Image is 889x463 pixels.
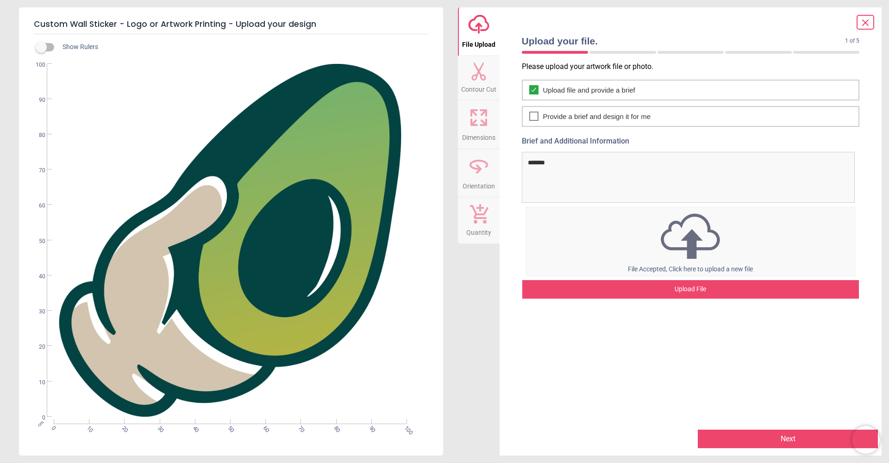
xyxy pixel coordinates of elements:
button: Next [698,430,878,448]
span: 90 [28,96,45,104]
div: Upload File [522,280,859,299]
span: 20 [120,425,126,431]
span: File Upload [462,36,495,50]
span: 10 [28,379,45,387]
button: Quantity [458,197,500,244]
span: 0 [28,414,45,422]
button: Orientation [458,149,500,197]
span: 100 [28,61,45,69]
span: Upload file and provide a brief [543,85,635,95]
span: Upload your file. [522,34,845,48]
button: Contour Cut [458,56,500,100]
span: 100 [402,425,408,431]
span: 30 [156,425,162,431]
span: 80 [332,425,338,431]
span: 70 [297,425,303,431]
span: 40 [191,425,197,431]
iframe: Brevo live chat [852,426,880,454]
span: 20 [28,343,45,351]
span: 0 [50,425,56,431]
span: File Accepted, Click here to upload a new file [628,265,753,273]
span: 50 [226,425,232,431]
div: Show Rulers [41,42,443,53]
span: 60 [28,202,45,210]
span: 30 [28,308,45,316]
span: Orientation [463,177,495,191]
button: Dimensions [458,100,500,149]
span: 70 [28,167,45,175]
span: 90 [367,425,373,431]
span: 10 [85,425,91,431]
span: 80 [28,131,45,139]
span: Provide a brief and design it for me [543,112,651,121]
span: Quantity [466,224,491,238]
span: 60 [261,425,267,431]
button: File Upload [458,7,500,56]
label: Brief and Additional Information [522,136,860,146]
span: Dimensions [462,129,495,143]
span: Contour Cut [461,81,496,94]
img: upload icon [526,211,855,261]
span: 1 of 5 [845,37,859,45]
span: 40 [28,273,45,281]
p: Please upload your artwork file or photo. [522,62,867,72]
span: 50 [28,238,45,245]
span: cm [37,419,45,428]
h5: Custom Wall Sticker - Logo or Artwork Printing - Upload your design [34,15,428,34]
